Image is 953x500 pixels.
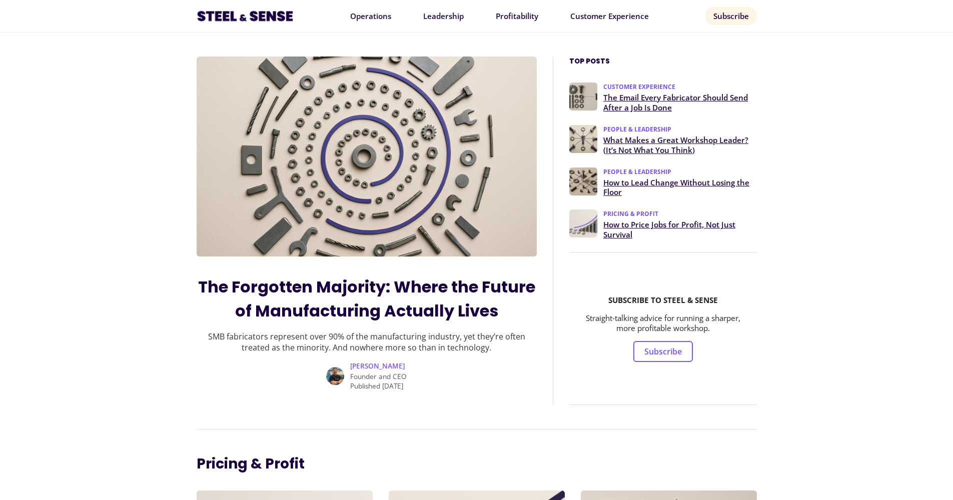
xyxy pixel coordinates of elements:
[603,82,756,91] span: CUSTOMER EXPERIENCE
[197,56,537,256] img: The Forgotten Majority: Where the Future of Manufacturing Actually Lives
[197,331,537,353] p: SMB fabricators represent over 90% of the manufacturing industry, yet they’re often treated as th...
[577,313,748,333] p: Straight-talking advice for running a sharper, more profitable workshop.
[342,7,399,25] a: Operations
[603,135,756,155] a: What Makes a Great Workshop Leader? (It’s Not What You Think)
[603,220,756,240] a: How to Price Jobs for Profit, Not Just Survival
[562,7,657,25] a: Customer Experience
[603,209,756,218] span: PRICING & PROFIT
[569,82,597,110] img: The Email Every Fabricator Should Send After a Job Is Done
[198,275,535,322] a: The Forgotten Majority: Where the Future of Manufacturing Actually Lives
[415,7,472,25] a: Leadership
[603,178,756,198] a: How to Lead Change Without Losing the Floor
[569,167,597,195] img: How to Lead Change Without Losing the Floor
[603,125,756,133] span: PEOPLE & LEADERSHIP
[603,167,756,176] span: PEOPLE & LEADERSHIP
[197,8,294,24] img: Factory logo
[342,10,657,21] div: Navigation Menu
[603,93,756,113] a: The Email Every Fabricator Should Send After a Job Is Done
[633,341,693,362] a: Subscribe
[326,367,344,385] img: Paul Lutkajtis
[181,453,773,474] h2: Pricing & Profit
[705,7,757,25] a: Subscribe
[350,371,407,381] span: Founder and CEO
[569,56,756,66] h3: Top Posts
[569,125,597,153] img: What Makes a Great Workshop Leader? (It’s Not What You Think)
[569,209,597,237] img: How to Price Jobs for Profit, Not Just Survival
[608,295,718,305] b: SUBSCRIBE TO STEEL & SENSE
[350,381,403,390] span: Published [DATE]
[350,361,405,370] span: [PERSON_NAME]
[488,7,546,25] a: Profitability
